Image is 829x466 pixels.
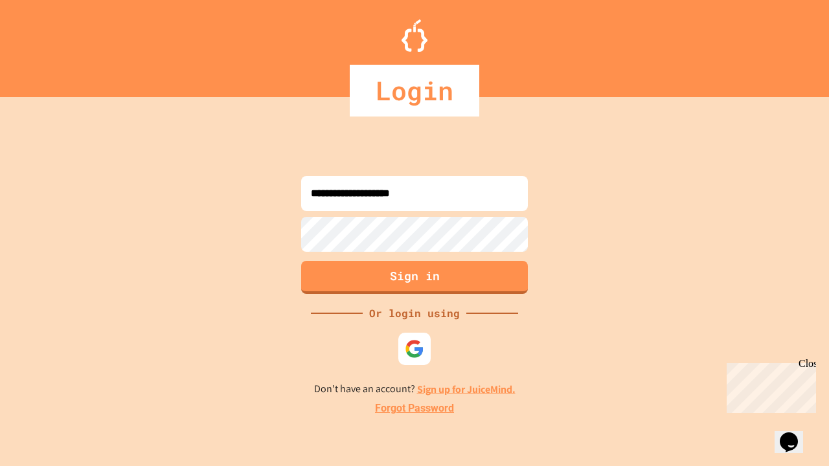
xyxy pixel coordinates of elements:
div: Or login using [363,305,466,321]
button: Sign in [301,261,528,294]
iframe: chat widget [721,358,816,413]
a: Sign up for JuiceMind. [417,383,516,396]
img: google-icon.svg [405,339,424,359]
p: Don't have an account? [314,381,516,397]
div: Login [350,65,479,116]
iframe: chat widget [775,414,816,453]
img: Logo.svg [402,19,427,52]
a: Forgot Password [375,401,454,416]
div: Chat with us now!Close [5,5,89,82]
